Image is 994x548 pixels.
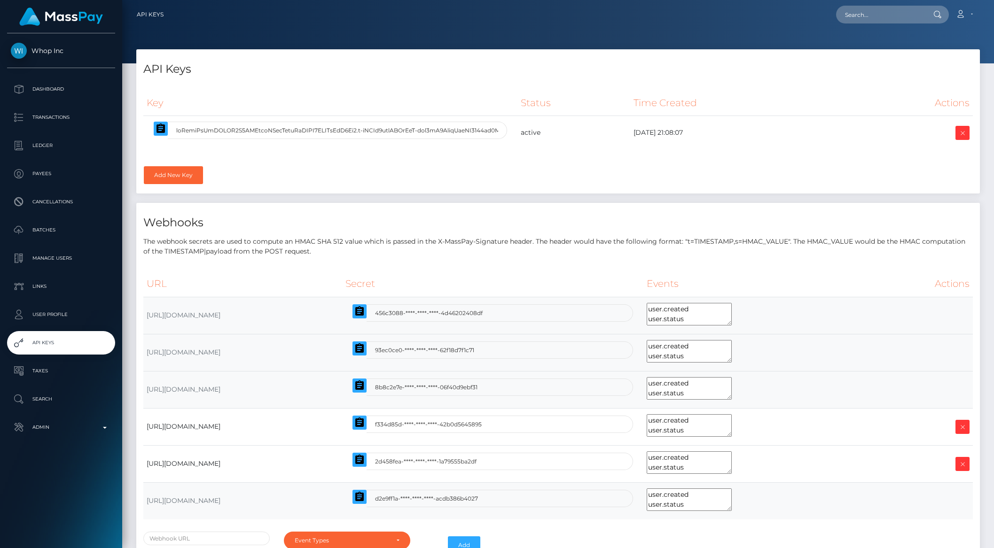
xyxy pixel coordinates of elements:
[11,308,111,322] p: User Profile
[11,82,111,96] p: Dashboard
[7,247,115,270] a: Manage Users
[11,43,27,59] img: Whop Inc
[630,116,845,150] td: [DATE] 21:08:07
[7,331,115,355] a: API Keys
[143,408,342,445] td: [URL][DOMAIN_NAME]
[143,532,270,545] input: Webhook URL
[137,5,164,24] a: API Keys
[647,340,732,363] textarea: user.created user.status payout.created payout.status load.created load.status load.reversed spen...
[143,334,342,371] td: [URL][DOMAIN_NAME]
[143,61,973,77] h4: API Keys
[517,116,630,150] td: active
[11,139,111,153] p: Ledger
[7,416,115,439] a: Admin
[647,488,732,511] textarea: user.created user.status payout.created payout.status load.created load.status load.reversed spen...
[143,90,517,116] th: Key
[647,451,732,474] textarea: user.created user.status payout.created payout.status load.created load.status load.reversed spen...
[11,364,111,378] p: Taxes
[19,8,103,26] img: MassPay Logo
[647,414,732,437] textarea: user.created user.status payout.created payout.status load.created load.status load.reversed spen...
[845,90,973,116] th: Actions
[143,445,342,482] td: [URL][DOMAIN_NAME]
[11,110,111,124] p: Transactions
[7,190,115,214] a: Cancellations
[143,482,342,519] td: [URL][DOMAIN_NAME]
[643,271,870,297] th: Events
[11,420,111,434] p: Admin
[295,537,389,544] div: Event Types
[143,297,342,334] td: [URL][DOMAIN_NAME]
[144,166,203,184] a: Add New Key
[143,371,342,408] td: [URL][DOMAIN_NAME]
[7,134,115,157] a: Ledger
[342,271,643,297] th: Secret
[143,271,342,297] th: URL
[630,90,845,116] th: Time Created
[7,106,115,129] a: Transactions
[7,46,115,55] span: Whop Inc
[7,387,115,411] a: Search
[7,275,115,298] a: Links
[143,237,973,256] p: The webhook secrets are used to compute an HMAC SHA 512 value which is passed in the X-MassPay-Si...
[7,303,115,326] a: User Profile
[647,303,732,325] textarea: user.created user.status payout.created payout.status load.created load.status load.reversed spen...
[7,359,115,383] a: Taxes
[11,251,111,265] p: Manage Users
[143,215,973,231] h4: Webhooks
[836,6,924,23] input: Search...
[870,271,973,297] th: Actions
[11,167,111,181] p: Payees
[11,279,111,293] p: Links
[7,218,115,242] a: Batches
[7,77,115,101] a: Dashboard
[11,336,111,350] p: API Keys
[11,223,111,237] p: Batches
[11,392,111,406] p: Search
[647,377,732,400] textarea: user.created user.status payout.created payout.status load.created load.status load.reversed spen...
[11,195,111,209] p: Cancellations
[7,162,115,185] a: Payees
[517,90,630,116] th: Status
